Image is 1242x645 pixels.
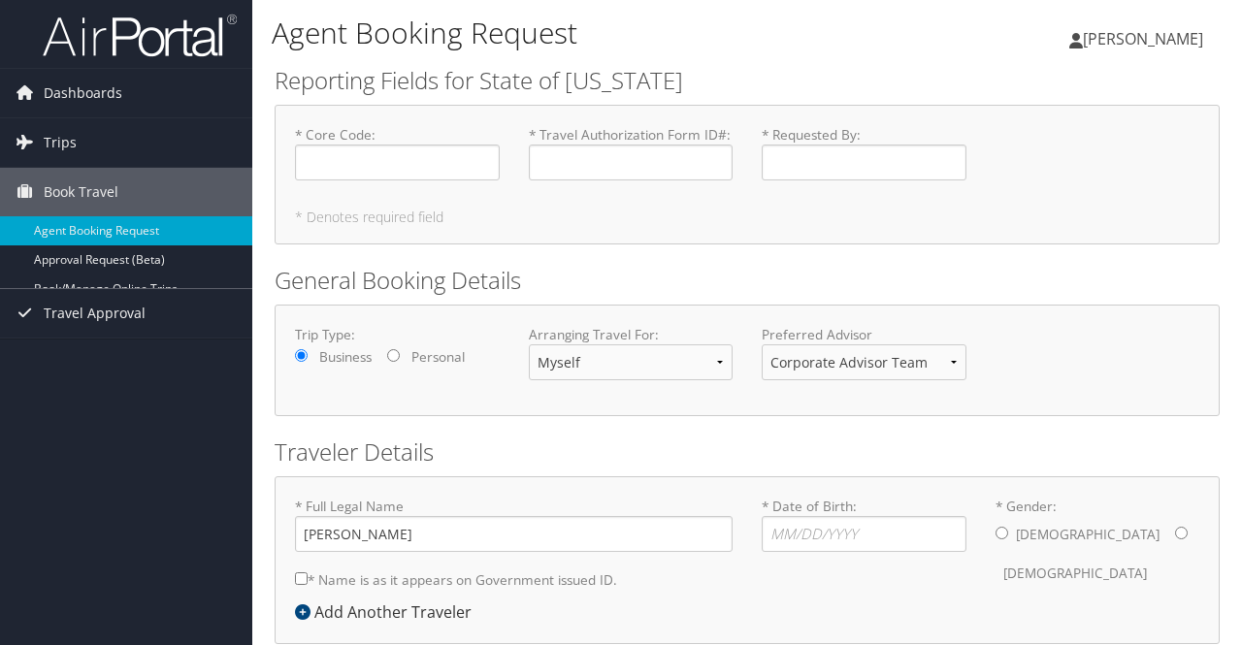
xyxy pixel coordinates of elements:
[44,289,146,338] span: Travel Approval
[1083,28,1203,49] span: [PERSON_NAME]
[762,145,966,180] input: * Requested By:
[43,13,237,58] img: airportal-logo.png
[529,325,734,344] label: Arranging Travel For:
[272,13,905,53] h1: Agent Booking Request
[295,210,1199,224] h5: * Denotes required field
[762,516,966,552] input: * Date of Birth:
[1069,10,1223,68] a: [PERSON_NAME]
[275,264,1220,297] h2: General Booking Details
[1175,527,1188,539] input: * Gender:[DEMOGRAPHIC_DATA][DEMOGRAPHIC_DATA]
[996,497,1200,593] label: * Gender:
[762,125,966,180] label: * Requested By :
[411,347,465,367] label: Personal
[295,145,500,180] input: * Core Code:
[996,527,1008,539] input: * Gender:[DEMOGRAPHIC_DATA][DEMOGRAPHIC_DATA]
[1016,516,1160,553] label: [DEMOGRAPHIC_DATA]
[275,435,1220,468] h2: Traveler Details
[44,168,118,216] span: Book Travel
[295,600,481,624] div: Add Another Traveler
[295,497,733,552] label: * Full Legal Name
[295,516,733,552] input: * Full Legal Name
[1003,555,1147,592] label: [DEMOGRAPHIC_DATA]
[295,562,617,597] label: * Name is as it appears on Government issued ID.
[529,125,734,180] label: * Travel Authorization Form ID# :
[762,325,966,344] label: Preferred Advisor
[762,497,966,552] label: * Date of Birth:
[275,64,1220,97] h2: Reporting Fields for State of [US_STATE]
[295,125,500,180] label: * Core Code :
[319,347,372,367] label: Business
[295,325,500,344] label: Trip Type:
[44,69,122,117] span: Dashboards
[295,572,308,585] input: * Name is as it appears on Government issued ID.
[529,145,734,180] input: * Travel Authorization Form ID#:
[44,118,77,167] span: Trips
